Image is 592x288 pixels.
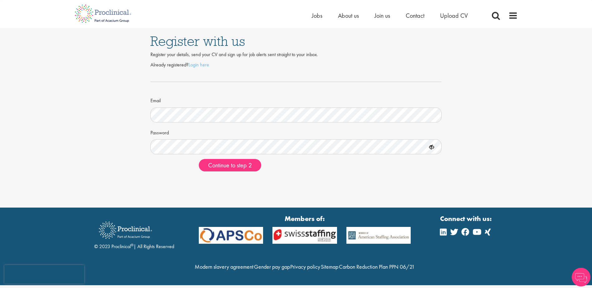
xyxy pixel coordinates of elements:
[312,12,322,20] a: Jobs
[188,61,209,68] a: Login here
[150,127,169,137] label: Password
[338,12,359,20] a: About us
[406,12,424,20] a: Contact
[131,242,134,247] sup: ®
[150,51,442,58] div: Register your details, send your CV and sign up for job alerts sent straight to your inbox.
[321,263,338,270] a: Sitemap
[199,214,411,223] strong: Members of:
[94,217,174,250] div: © 2023 Proclinical | All Rights Reserved
[150,34,442,48] h1: Register with us
[440,214,493,223] strong: Connect with us:
[254,263,290,270] a: Gender pay gap
[342,227,416,244] img: APSCo
[194,227,268,244] img: APSCo
[374,12,390,20] a: Join us
[94,217,157,243] img: Proclinical Recruitment
[268,227,342,244] img: APSCo
[150,95,161,104] label: Email
[195,263,253,270] a: Modern slavery agreement
[290,263,320,270] a: Privacy policy
[339,263,415,270] a: Carbon Reduction Plan PPN 06/21
[150,61,442,69] p: Already registered?
[4,265,84,284] iframe: reCAPTCHA
[440,12,468,20] a: Upload CV
[572,268,590,286] img: Chatbot
[199,159,261,171] button: Continue to step 2
[208,161,252,169] span: Continue to step 2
